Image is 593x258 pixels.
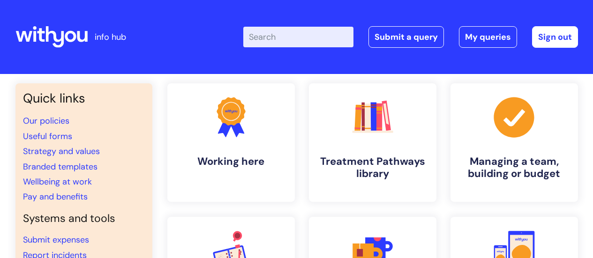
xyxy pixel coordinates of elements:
a: Working here [167,83,295,202]
a: Branded templates [23,161,98,172]
a: Pay and benefits [23,191,88,202]
a: Treatment Pathways library [309,83,436,202]
a: Useful forms [23,131,72,142]
div: | - [243,26,578,48]
a: Wellbeing at work [23,176,92,187]
a: Managing a team, building or budget [450,83,578,202]
a: Submit expenses [23,234,89,245]
input: Search [243,27,353,47]
a: Sign out [532,26,578,48]
a: My queries [459,26,517,48]
h4: Treatment Pathways library [316,155,429,180]
a: Our policies [23,115,69,126]
h4: Working here [175,155,287,168]
h3: Quick links [23,91,145,106]
h4: Managing a team, building or budget [458,155,570,180]
p: info hub [95,29,126,44]
a: Submit a query [368,26,444,48]
a: Strategy and values [23,146,100,157]
h4: Systems and tools [23,212,145,225]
